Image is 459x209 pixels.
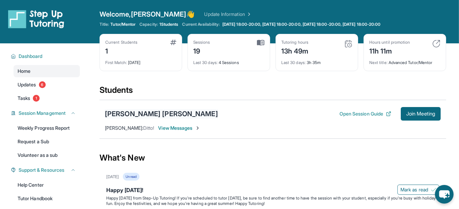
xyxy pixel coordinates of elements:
button: Open Session Guide [340,110,391,117]
div: Happy [DATE]! [106,186,439,195]
span: Title: [100,22,109,27]
div: Unread [123,173,139,181]
div: Tutoring hours [281,40,309,45]
span: Support & Resources [19,167,64,173]
div: Current Students [105,40,137,45]
span: [DATE] 18:00-20:00, [DATE] 18:00-20:00, [DATE] 18:00-20:00, [DATE] 18:00-20:00 [222,22,380,27]
a: Updates6 [14,79,80,91]
a: Volunteer as a sub [14,149,80,161]
span: 1 Students [159,22,178,27]
span: Last 30 days : [193,60,218,65]
button: Join Meeting [401,107,441,121]
div: 19 [193,45,210,56]
a: Update Information [204,11,252,18]
a: Tasks1 [14,92,80,104]
img: logo [8,9,64,28]
img: Chevron-Right [195,125,200,131]
span: Join Meeting [406,112,435,116]
a: Request a Sub [14,135,80,148]
span: Welcome, [PERSON_NAME] 👋 [100,9,195,19]
a: Weekly Progress Report [14,122,80,134]
div: 3h 35m [281,56,352,65]
button: Support & Resources [16,167,76,173]
span: Last 30 days : [281,60,306,65]
img: card [344,40,352,48]
span: Tasks [18,95,30,102]
span: Home [18,68,30,75]
span: Capacity: [139,22,158,27]
a: Tutor Handbook [14,192,80,205]
span: Next title : [369,60,388,65]
img: card [257,40,264,46]
img: Mark as read [431,187,436,192]
span: Current Availability: [182,22,220,27]
div: [DATE] [106,174,119,180]
img: Chevron Right [245,11,252,18]
div: 4 Sessions [193,56,264,65]
span: Dashboard [19,53,43,60]
button: Dashboard [16,53,76,60]
img: card [432,40,440,48]
div: Hours until promotion [369,40,410,45]
div: 11h 11m [369,45,410,56]
span: 1 [33,95,40,102]
div: Advanced Tutor/Mentor [369,56,440,65]
span: 6 [39,81,46,88]
span: Mark as read [400,186,428,193]
span: Ditto! [143,125,154,131]
span: [PERSON_NAME] : [105,125,143,131]
span: Tutor/Mentor [110,22,135,27]
div: Sessions [193,40,210,45]
div: [PERSON_NAME] [PERSON_NAME] [105,109,218,119]
a: Home [14,65,80,77]
div: What's New [100,143,446,173]
div: [DATE] [105,56,176,65]
span: Updates [18,81,36,88]
div: 1 [105,45,137,56]
img: card [170,40,176,45]
span: Session Management [19,110,66,117]
button: Mark as read [397,185,439,195]
div: 13h 49m [281,45,309,56]
button: Session Management [16,110,76,117]
a: [DATE] 18:00-20:00, [DATE] 18:00-20:00, [DATE] 18:00-20:00, [DATE] 18:00-20:00 [221,22,382,27]
button: chat-button [435,185,454,204]
span: View Messages [158,125,200,131]
span: First Match : [105,60,127,65]
p: Happy [DATE] from Step-Up Tutoring! If you're scheduled to tutor [DATE], be sure to find another ... [106,195,439,206]
a: Help Center [14,179,80,191]
div: Students [100,85,446,100]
